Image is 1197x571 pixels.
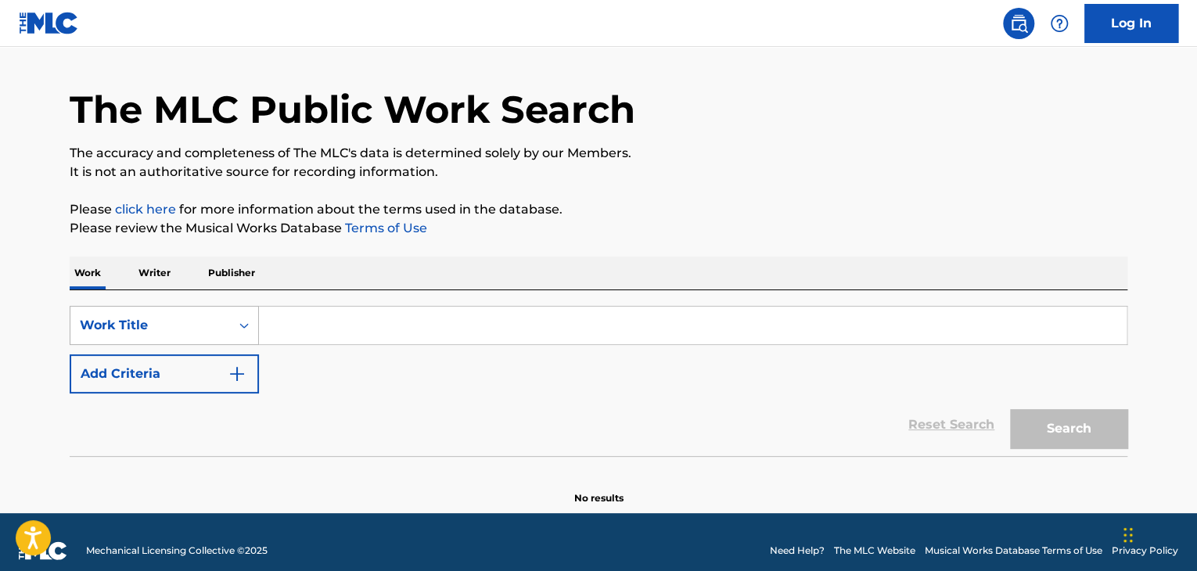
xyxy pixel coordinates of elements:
[574,472,624,505] p: No results
[70,219,1127,238] p: Please review the Musical Works Database
[1084,4,1178,43] a: Log In
[70,86,635,133] h1: The MLC Public Work Search
[70,306,1127,456] form: Search Form
[1119,496,1197,571] iframe: Chat Widget
[203,257,260,289] p: Publisher
[834,544,915,558] a: The MLC Website
[925,544,1102,558] a: Musical Works Database Terms of Use
[342,221,427,235] a: Terms of Use
[228,365,246,383] img: 9d2ae6d4665cec9f34b9.svg
[70,200,1127,219] p: Please for more information about the terms used in the database.
[1112,544,1178,558] a: Privacy Policy
[70,257,106,289] p: Work
[134,257,175,289] p: Writer
[86,544,268,558] span: Mechanical Licensing Collective © 2025
[70,144,1127,163] p: The accuracy and completeness of The MLC's data is determined solely by our Members.
[115,202,176,217] a: click here
[70,163,1127,181] p: It is not an authoritative source for recording information.
[19,541,67,560] img: logo
[1003,8,1034,39] a: Public Search
[1044,8,1075,39] div: Help
[1009,14,1028,33] img: search
[770,544,825,558] a: Need Help?
[70,354,259,393] button: Add Criteria
[19,12,79,34] img: MLC Logo
[1050,14,1069,33] img: help
[80,316,221,335] div: Work Title
[1123,512,1133,558] div: Drag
